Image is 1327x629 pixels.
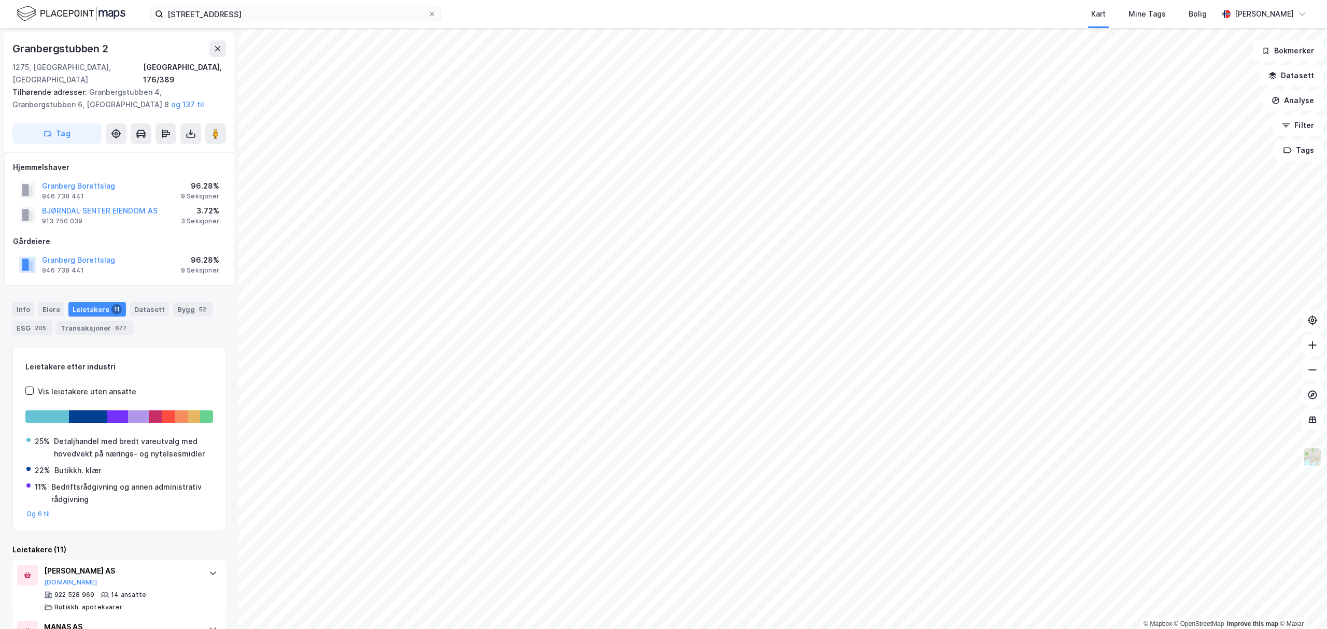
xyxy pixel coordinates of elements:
div: Kart [1091,8,1106,20]
div: Leietakere [68,302,126,317]
button: Og 6 til [26,510,50,518]
div: 922 528 969 [54,591,94,599]
div: 96.28% [181,254,219,266]
div: 25% [35,435,50,448]
a: OpenStreetMap [1174,620,1224,627]
div: Eiere [38,302,64,317]
div: Datasett [130,302,169,317]
div: 9 Seksjoner [181,192,219,201]
span: Tilhørende adresser: [12,88,89,96]
div: [PERSON_NAME] AS [44,565,199,577]
div: Leietakere etter industri [25,361,213,373]
div: 9 Seksjoner [181,266,219,275]
div: 3 Seksjoner [181,217,219,225]
div: 3.72% [181,205,219,217]
div: Butikkh. apotekvarer [54,603,122,611]
div: 946 738 441 [42,192,84,201]
div: Bygg [173,302,213,317]
input: Søk på adresse, matrikkel, gårdeiere, leietakere eller personer [163,6,428,22]
div: 677 [113,323,129,333]
div: Chatt-widget [1275,579,1327,629]
div: 11% [35,481,47,493]
div: 52 [197,304,208,314]
div: ESG [12,321,52,335]
div: [PERSON_NAME] [1235,8,1294,20]
div: 205 [33,323,48,333]
div: Vis leietakere uten ansatte [38,385,136,398]
a: Mapbox [1144,620,1172,627]
div: [GEOGRAPHIC_DATA], 176/389 [143,61,226,86]
div: Butikkh. klær [54,464,101,477]
button: Tag [12,123,102,144]
div: 14 ansatte [111,591,146,599]
div: Mine Tags [1128,8,1166,20]
div: 96.28% [181,180,219,192]
div: Leietakere (11) [12,544,226,556]
img: Z [1303,447,1322,467]
button: Filter [1273,115,1323,136]
div: 1275, [GEOGRAPHIC_DATA], [GEOGRAPHIC_DATA] [12,61,143,86]
button: Tags [1275,140,1323,161]
button: Analyse [1263,90,1323,111]
div: Detaljhandel med bredt vareutvalg med hovedvekt på nærings- og nytelsesmidler [54,435,212,460]
button: Bokmerker [1253,40,1323,61]
img: logo.f888ab2527a4732fd821a326f86c7f29.svg [17,5,125,23]
div: Granbergstubben 4, Granbergstubben 6, [GEOGRAPHIC_DATA] 8 [12,86,218,111]
div: Bolig [1189,8,1207,20]
div: Gårdeiere [13,235,225,248]
div: 22% [35,464,50,477]
div: 11 [111,304,122,314]
div: Info [12,302,34,317]
div: Bedriftsrådgivning og annen administrativ rådgivning [51,481,212,506]
div: Hjemmelshaver [13,161,225,174]
div: 946 738 441 [42,266,84,275]
div: Transaksjoner [57,321,133,335]
button: [DOMAIN_NAME] [44,578,97,587]
div: 913 750 039 [42,217,82,225]
div: Granbergstubben 2 [12,40,110,57]
iframe: Chat Widget [1275,579,1327,629]
a: Improve this map [1227,620,1278,627]
button: Datasett [1260,65,1323,86]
